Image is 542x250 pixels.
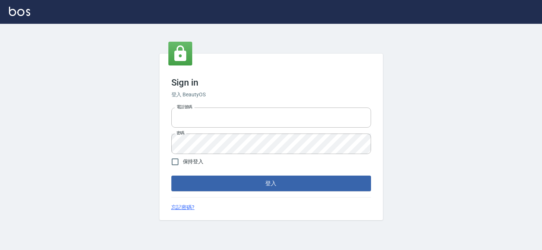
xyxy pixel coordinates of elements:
[177,130,184,136] label: 密碼
[171,77,371,88] h3: Sign in
[171,91,371,99] h6: 登入 BeautyOS
[171,203,195,211] a: 忘記密碼?
[183,158,204,166] span: 保持登入
[177,104,192,110] label: 電話號碼
[171,176,371,191] button: 登入
[9,7,30,16] img: Logo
